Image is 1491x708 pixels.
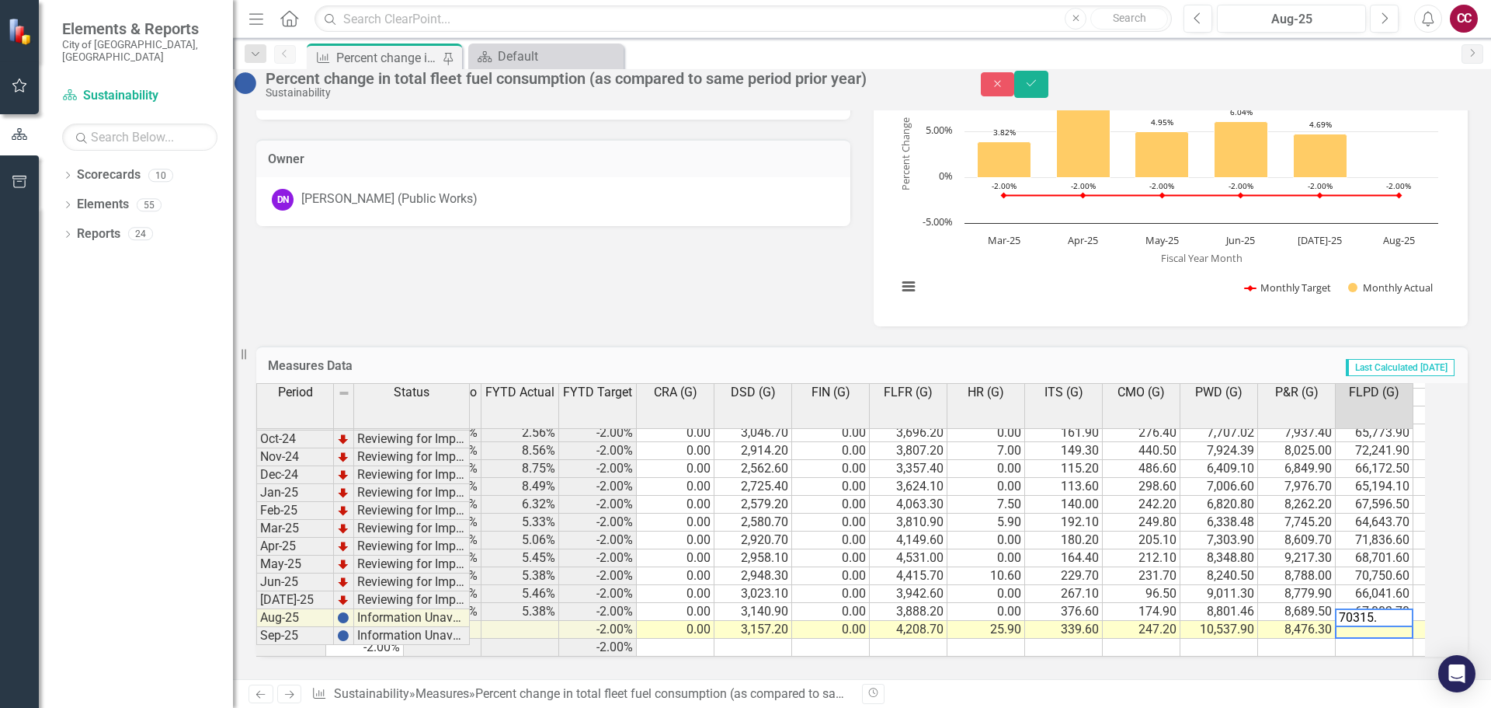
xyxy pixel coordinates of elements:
[256,591,334,609] td: [DATE]-25
[481,460,559,478] td: 8.75%
[1025,514,1103,532] td: 192.10
[77,225,120,243] a: Reports
[792,585,870,603] td: 0.00
[1001,192,1402,198] g: Monthly Target, series 1 of 2. Line with 6 data points.
[256,609,334,627] td: Aug-25
[354,609,470,627] td: Information Unavailable
[481,549,559,567] td: 5.45%
[870,549,947,567] td: 4,531.00
[1386,180,1411,191] text: -2.00%
[1413,406,1491,424] td: 1,657.00
[1025,532,1103,549] td: 180.20
[637,585,714,603] td: 0.00
[1025,585,1103,603] td: 267.10
[1180,585,1258,603] td: 9,011.30
[1258,585,1336,603] td: 8,779.90
[256,431,334,448] td: Oct-24
[1103,567,1180,585] td: 231.70
[559,603,637,621] td: -2.00%
[978,85,1400,178] g: Monthly Actual, series 2 of 2. Bar series with 6 bars.
[947,514,1025,532] td: 5.90
[1450,5,1478,33] button: CC
[268,152,839,166] h3: Owner
[870,496,947,514] td: 4,063.30
[714,514,792,532] td: 2,580.70
[481,603,559,621] td: 5.38%
[1258,621,1336,639] td: 8,476.30
[337,576,349,588] img: TnMDeAgwAPMxUmUi88jYAAAAAElFTkSuQmCC
[1413,514,1491,532] td: 1,346.30
[1336,549,1413,567] td: 68,701.60
[1117,385,1165,399] span: CMO (G)
[1215,121,1268,177] path: Jun-25, 6.03787187. Monthly Actual.
[870,460,947,478] td: 3,357.40
[1413,424,1491,442] td: 1,577.20
[792,460,870,478] td: 0.00
[354,431,470,448] td: Reviewing for Improvement
[1258,478,1336,496] td: 7,976.70
[256,538,334,556] td: Apr-25
[1258,460,1336,478] td: 6,849.90
[498,47,620,66] div: Default
[1135,131,1189,177] path: May-25, 4.95174282. Monthly Actual.
[256,484,334,502] td: Jan-25
[792,621,870,639] td: 0.00
[559,496,637,514] td: -2.00%
[1413,532,1491,549] td: 1,598.00
[137,198,162,211] div: 55
[637,621,714,639] td: 0.00
[337,540,349,553] img: TnMDeAgwAPMxUmUi88jYAAAAAElFTkSuQmCC
[337,522,349,535] img: TnMDeAgwAPMxUmUi88jYAAAAAElFTkSuQmCC
[1025,603,1103,621] td: 376.60
[337,469,349,481] img: TnMDeAgwAPMxUmUi88jYAAAAAElFTkSuQmCC
[1438,655,1475,692] div: Open Intercom Messenger
[947,460,1025,478] td: 0.00
[472,47,620,66] a: Default
[1298,233,1342,247] text: [DATE]-25
[354,520,470,538] td: Reviewing for Improvement
[637,603,714,621] td: 0.00
[559,532,637,549] td: -2.00%
[354,484,470,502] td: Reviewing for Improvement
[992,180,1017,191] text: -2.00%
[947,532,1025,549] td: 0.00
[1336,532,1413,549] td: 71,836.60
[1113,12,1146,24] span: Search
[559,549,637,567] td: -2.00%
[1180,442,1258,460] td: 7,924.39
[1275,385,1319,399] span: P&R (G)
[1159,192,1166,198] path: May-25, -2. Monthly Target.
[947,424,1025,442] td: 0.00
[637,549,714,567] td: 0.00
[337,487,349,499] img: TnMDeAgwAPMxUmUi88jYAAAAAElFTkSuQmCC
[1336,603,1413,621] td: 67,003.70
[637,496,714,514] td: 0.00
[354,466,470,484] td: Reviewing for Improvement
[354,502,470,520] td: Reviewing for Improvement
[301,190,478,208] div: [PERSON_NAME] (Public Works)
[792,514,870,532] td: 0.00
[1336,478,1413,496] td: 65,194.10
[394,385,429,399] span: Status
[1180,514,1258,532] td: 6,338.48
[1245,281,1331,295] button: Show Monthly Target
[1180,621,1258,639] td: 10,537.90
[947,567,1025,585] td: 10.60
[1258,442,1336,460] td: 8,025.00
[792,442,870,460] td: 0.00
[988,233,1020,247] text: Mar-25
[354,574,470,591] td: Reviewing for Improvement
[559,621,637,639] td: -2.00%
[481,442,559,460] td: 8.56%
[337,558,349,570] img: TnMDeAgwAPMxUmUi88jYAAAAAElFTkSuQmCC
[256,520,334,538] td: Mar-25
[354,448,470,466] td: Reviewing for Improvement
[1308,180,1333,191] text: -2.00%
[337,612,349,624] img: BgCOk07PiH71IgAAAABJRU5ErkJggg==
[1080,192,1086,198] path: Apr-25, -2. Monthly Target.
[8,18,35,45] img: ClearPoint Strategy
[968,385,1004,399] span: HR (G)
[1413,496,1491,514] td: 1,502.70
[947,621,1025,639] td: 25.90
[77,196,129,214] a: Elements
